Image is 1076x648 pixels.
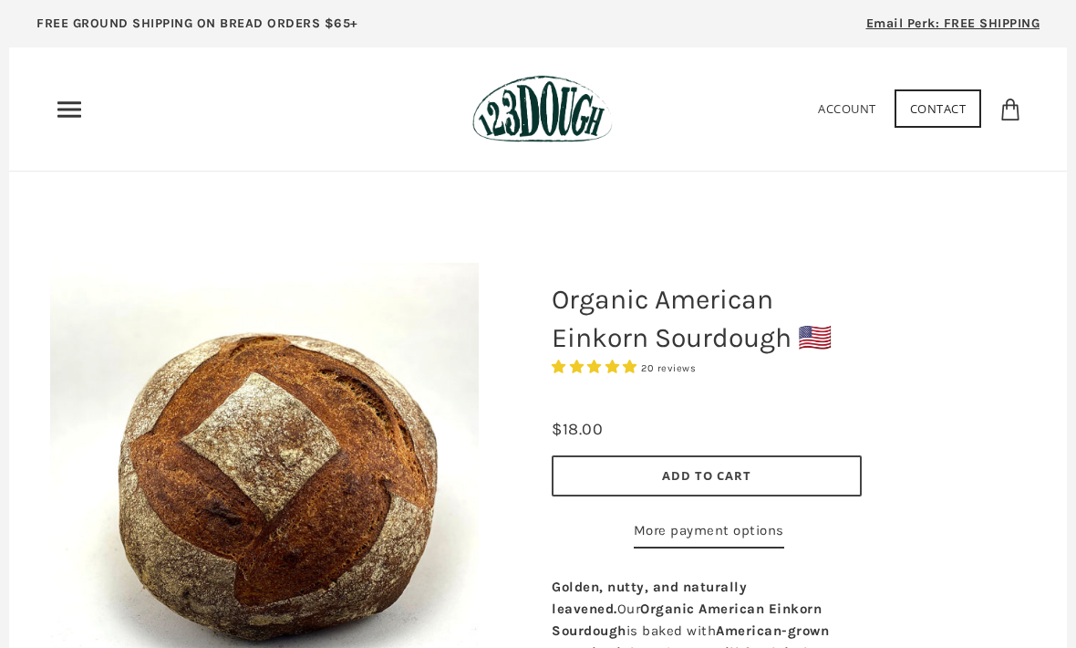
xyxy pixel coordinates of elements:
div: $18.00 [552,416,603,443]
nav: Primary [55,95,84,124]
span: 4.95 stars [552,359,641,375]
span: 20 reviews [641,362,696,374]
b: Organic American Einkorn Sourdough [552,601,822,639]
a: Account [818,100,876,117]
span: Email Perk: FREE SHIPPING [866,16,1040,31]
img: 123Dough Bakery [472,75,612,143]
p: FREE GROUND SHIPPING ON BREAD ORDERS $65+ [36,14,358,34]
a: Email Perk: FREE SHIPPING [839,9,1068,47]
h1: Organic American Einkorn Sourdough 🇺🇸 [538,271,875,366]
span: Add to Cart [662,467,751,484]
a: More payment options [634,519,784,549]
a: Contact [895,89,982,128]
button: Add to Cart [552,455,862,496]
a: FREE GROUND SHIPPING ON BREAD ORDERS $65+ [9,9,386,47]
b: Golden, nutty, and naturally leavened. [552,579,747,617]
